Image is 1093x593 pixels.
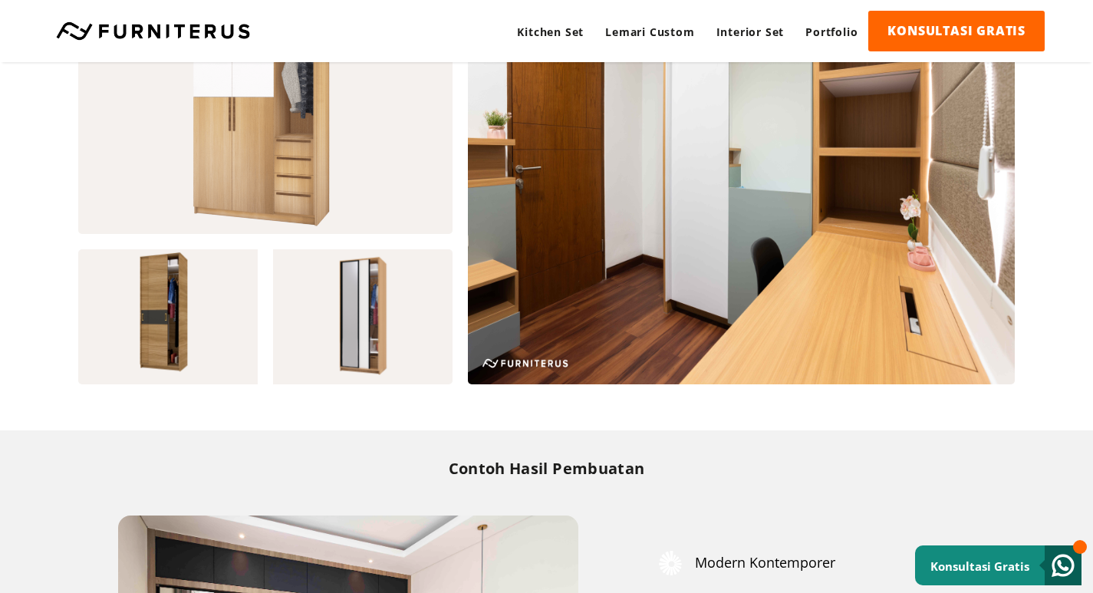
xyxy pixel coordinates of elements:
[915,545,1081,585] a: Konsultasi Gratis
[265,249,453,384] img: lemari-03.png
[706,11,795,53] a: Interior Set
[658,551,975,575] div: Modern Kontemporer
[78,458,1015,479] h2: Contoh Hasil Pembuatan
[930,558,1029,574] small: Konsultasi Gratis
[506,11,594,53] a: Kitchen Set
[868,11,1045,51] a: KONSULTASI GRATIS
[795,11,868,53] a: Portfolio
[594,11,705,53] a: Lemari Custom
[78,249,265,384] img: lemari-02.png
